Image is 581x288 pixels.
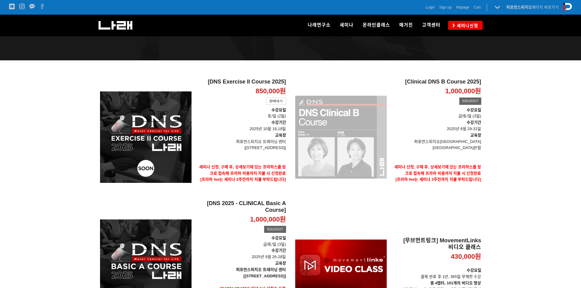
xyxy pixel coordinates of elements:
[391,139,481,151] p: 퍼포먼스피지오[GEOGRAPHIC_DATA] [GEOGRAPHIC_DATA]본점
[196,247,286,260] p: 2025년 9월 26-28일
[396,177,481,182] span: [프라하 fee는 세미나 2주전까지 지불 부탁드립니다]
[448,21,483,30] a: 세미나신청
[430,281,481,285] strong: 총 4챕터, 101개의 비디오 영상
[275,261,286,265] strong: 교육장
[264,226,286,233] div: SOLDOUT
[308,22,331,28] span: 나래연구소
[196,79,286,195] a: [DNS Exercise II Course 2025] 850,000원 판매대기 수강요일토/일 (2일)수강기간 2025년 10월 18,19일교육장퍼포먼스피지오 트레이닝 센터[[...
[451,252,481,261] p: 430,000원
[506,5,559,9] a: 퍼포먼스피지오페이지 바로가기
[391,237,481,251] h2: [무브먼트링크] MovementLinks 비디오 클래스
[275,133,286,137] strong: 교육장
[199,165,286,176] strong: 세미나 신청, 구매 후, 상세보기에 있는 프라하스쿨 링크로 접속해 프라하 비용까지 지불 시 신청완료
[422,22,440,28] span: 고객센터
[474,4,481,10] a: Cart
[196,107,286,120] p: 토/일 (2일)
[426,4,435,10] a: Login
[340,22,353,28] span: 세미나
[196,145,286,151] p: [[STREET_ADDRESS]]
[196,139,286,145] p: 퍼포먼스피지오 트레이닝 센터
[266,98,286,105] div: 판매대기
[335,15,358,36] a: 세미나
[303,15,335,36] a: 나래연구소
[391,79,481,85] h2: [Clinical DNS B Course 2025]
[455,23,478,29] span: 세미나신청
[196,235,286,248] p: 금/토/일 (3일)
[418,15,445,36] a: 고객센터
[467,120,481,125] strong: 수강기간
[391,113,481,119] p: 금/토/일 (3일)
[439,4,452,10] a: Sign up
[470,133,481,137] strong: 교육장
[271,120,286,125] strong: 수강기간
[196,79,286,85] h2: [DNS Exercise II Course 2025]
[250,215,286,224] p: 1,000,000원
[271,108,286,112] strong: 수강요일
[200,177,286,182] span: [프라하 fee는 세미나 2주전까지 지불 부탁드립니다]
[395,15,418,36] a: 매거진
[196,200,286,213] h2: [DNS 2025 - CLINICAL Basic A Course]
[243,274,286,278] strong: [[STREET_ADDRESS]]
[391,267,481,280] p: 결제 완료 후 1년, 365일 무제한 수강
[196,119,286,132] p: 2025년 10월 18,19일
[456,4,469,10] a: Mypage
[394,165,481,176] strong: 세미나 신청, 구매 후, 상세보기에 있는 프라하스쿨 링크로 접속해 프라하 비용까지 지불 시 신청완료
[271,236,286,240] strong: 수강요일
[271,248,286,253] strong: 수강기간
[391,119,481,132] p: 2025년 8월 29-31일
[467,268,481,272] strong: 수강요일
[391,79,481,195] a: [Clinical DNS B Course 2025] 1,000,000원 SOLDOUT 수강요일금/토/일 (3일)수강기간 2025년 8월 29-31일교육장퍼포먼스피지오[GEOG...
[459,98,481,105] div: SOLDOUT
[467,108,481,112] strong: 수강요일
[256,87,286,96] p: 850,000원
[445,87,481,96] p: 1,000,000원
[236,267,286,272] strong: 퍼포먼스피지오 트레이닝 센터
[506,5,532,9] strong: 퍼포먼스피지오
[363,22,390,28] span: 온라인클래스
[399,22,413,28] span: 매거진
[358,15,395,36] a: 온라인클래스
